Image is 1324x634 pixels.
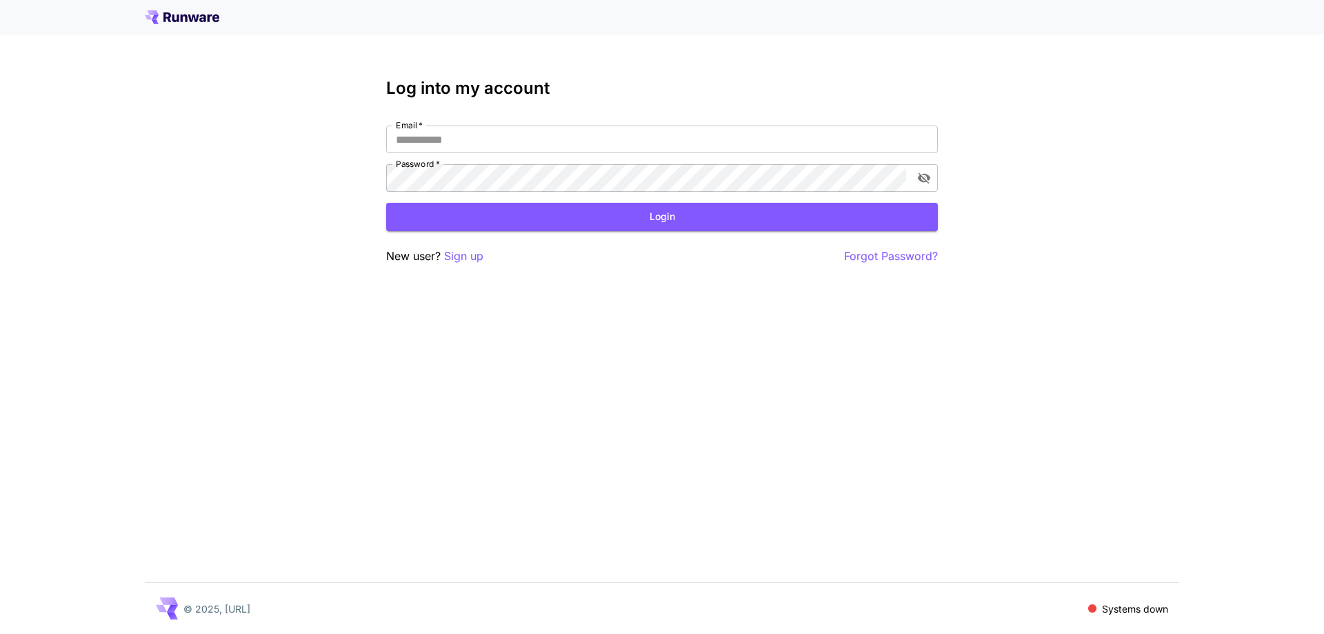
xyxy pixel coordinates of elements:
label: Password [396,158,440,170]
p: Systems down [1102,602,1168,616]
button: Login [386,203,938,231]
h3: Log into my account [386,79,938,98]
button: Sign up [444,248,483,265]
button: toggle password visibility [912,166,936,190]
p: © 2025, [URL] [183,602,250,616]
button: Forgot Password? [844,248,938,265]
label: Email [396,119,423,131]
p: New user? [386,248,483,265]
